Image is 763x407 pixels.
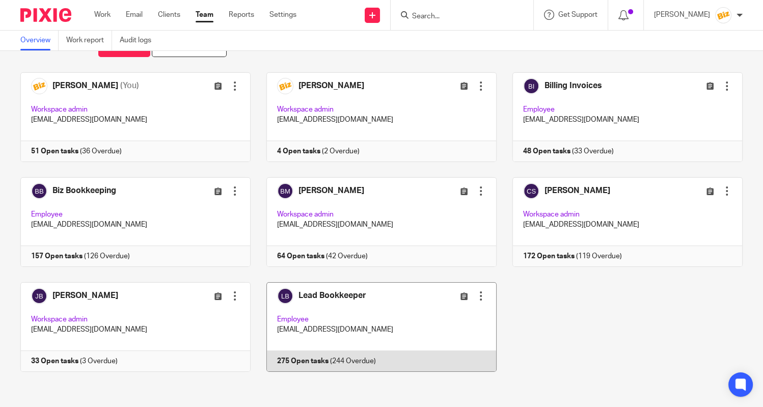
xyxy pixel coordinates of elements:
a: Email [126,10,143,20]
a: Work report [66,31,112,50]
img: siteIcon.png [715,7,731,23]
a: Clients [158,10,180,20]
span: Get Support [558,11,597,18]
img: Pixie [20,8,71,22]
a: Audit logs [120,31,159,50]
a: Team [196,10,213,20]
input: Search [411,12,503,21]
a: Work [94,10,111,20]
p: [PERSON_NAME] [654,10,710,20]
a: Overview [20,31,59,50]
a: Settings [269,10,296,20]
a: Reports [229,10,254,20]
